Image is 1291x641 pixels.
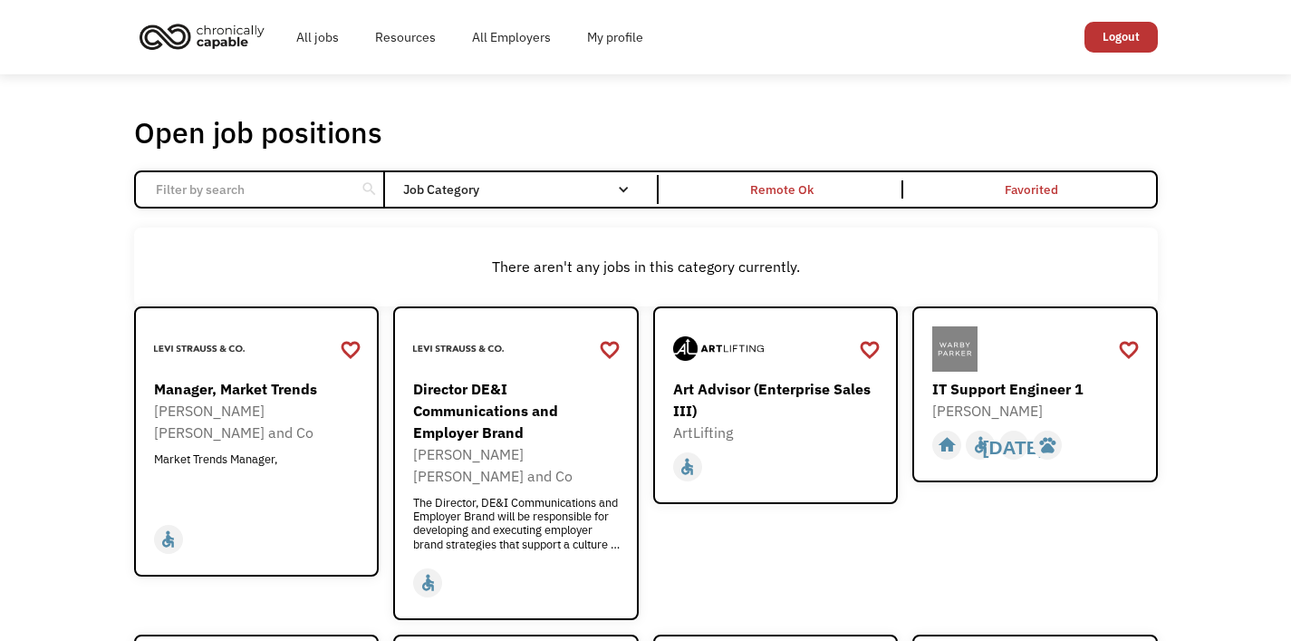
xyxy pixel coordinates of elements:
[413,443,623,487] div: [PERSON_NAME] [PERSON_NAME] and Co
[938,432,957,459] div: home
[134,16,270,56] img: Chronically Capable logo
[403,183,647,196] div: Job Category
[673,422,883,443] div: ArtLifting
[932,326,978,372] img: Warby Parker
[278,8,357,66] a: All jobs
[673,326,764,372] img: ArtLifting
[599,336,621,364] a: favorite_border
[361,176,378,203] div: search
[912,306,1158,482] a: Warby ParkerIT Support Engineer 1[PERSON_NAME]homeaccessible[DATE]pets
[413,326,504,372] img: Levi Strauss and Co
[659,172,907,207] a: Remote Ok
[145,172,347,207] input: Filter by search
[907,172,1155,207] a: Favorited
[653,306,899,504] a: ArtLiftingArt Advisor (Enterprise Sales III)ArtLiftingaccessible
[569,8,661,66] a: My profile
[154,326,245,372] img: Levi Strauss and Co
[1118,336,1140,364] a: favorite_border
[673,378,883,422] div: Art Advisor (Enterprise Sales III)
[340,336,361,364] a: favorite_border
[134,16,278,56] a: home
[154,452,364,507] div: Market Trends Manager,
[403,175,647,204] div: Job Category
[393,306,639,620] a: Levi Strauss and CoDirector DE&I Communications and Employer Brand[PERSON_NAME] [PERSON_NAME] and...
[932,400,1142,422] div: [PERSON_NAME]
[134,114,382,151] h1: Open job positions
[357,8,454,66] a: Resources
[932,378,1142,400] div: IT Support Engineer 1
[454,8,569,66] a: All Employers
[413,378,623,443] div: Director DE&I Communications and Employer Brand
[859,336,881,364] a: favorite_border
[983,432,1045,459] div: [DATE]
[143,256,1149,277] div: There aren't any jobs in this category currently.
[419,569,438,597] div: accessible
[750,179,814,200] div: Remote Ok
[1084,22,1158,53] a: Logout
[159,526,178,553] div: accessible
[678,453,697,481] div: accessible
[971,432,990,459] div: accessible
[134,170,1158,209] form: Email Form
[154,400,364,443] div: [PERSON_NAME] [PERSON_NAME] and Co
[134,306,380,577] a: Levi Strauss and CoManager, Market Trends[PERSON_NAME] [PERSON_NAME] and CoMarket Trends Manager,...
[1038,432,1057,459] div: pets
[154,378,364,400] div: Manager, Market Trends
[413,496,623,550] div: The Director, DE&I Communications and Employer Brand will be responsible for developing and execu...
